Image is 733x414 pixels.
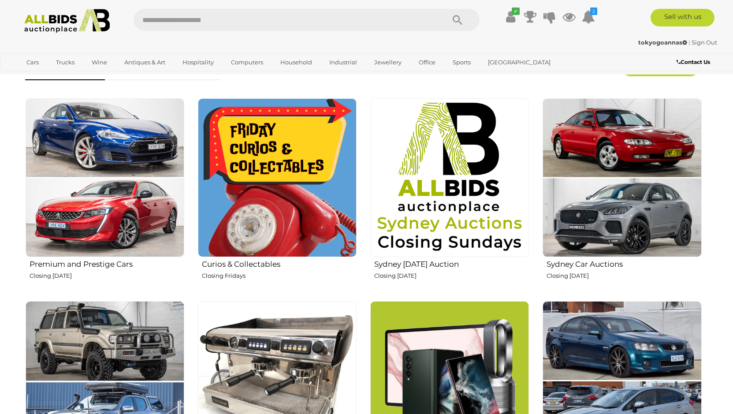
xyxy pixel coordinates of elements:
[25,98,184,294] a: Premium and Prestige Cars Closing [DATE]
[30,271,184,281] p: Closing [DATE]
[370,98,529,257] img: Sydney Sunday Auction
[86,55,113,70] a: Wine
[119,55,171,70] a: Antiques & Art
[582,9,595,25] a: 2
[651,9,714,26] a: Sell with us
[374,271,529,281] p: Closing [DATE]
[225,55,269,70] a: Computers
[26,98,184,257] img: Premium and Prestige Cars
[504,9,517,25] a: ✔
[370,98,529,294] a: Sydney [DATE] Auction Closing [DATE]
[543,98,701,257] img: Sydney Car Auctions
[638,39,687,46] strong: tokyogoannas
[197,98,357,294] a: Curios & Collectables Closing Fridays
[324,55,363,70] a: Industrial
[590,7,597,15] i: 2
[202,271,357,281] p: Closing Fridays
[413,55,441,70] a: Office
[542,98,701,294] a: Sydney Car Auctions Closing [DATE]
[21,55,45,70] a: Cars
[512,7,520,15] i: ✔
[368,55,407,70] a: Jewellery
[677,59,710,65] b: Contact Us
[30,258,184,269] h2: Premium and Prestige Cars
[547,271,701,281] p: Closing [DATE]
[19,9,115,33] img: Allbids.com.au
[547,258,701,269] h2: Sydney Car Auctions
[482,55,556,70] a: [GEOGRAPHIC_DATA]
[275,55,318,70] a: Household
[692,39,717,46] a: Sign Out
[435,9,480,31] button: Search
[202,258,357,269] h2: Curios & Collectables
[638,39,688,46] a: tokyogoannas
[374,258,529,269] h2: Sydney [DATE] Auction
[688,39,690,46] span: |
[198,98,357,257] img: Curios & Collectables
[447,55,476,70] a: Sports
[677,57,712,67] a: Contact Us
[177,55,220,70] a: Hospitality
[50,55,80,70] a: Trucks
